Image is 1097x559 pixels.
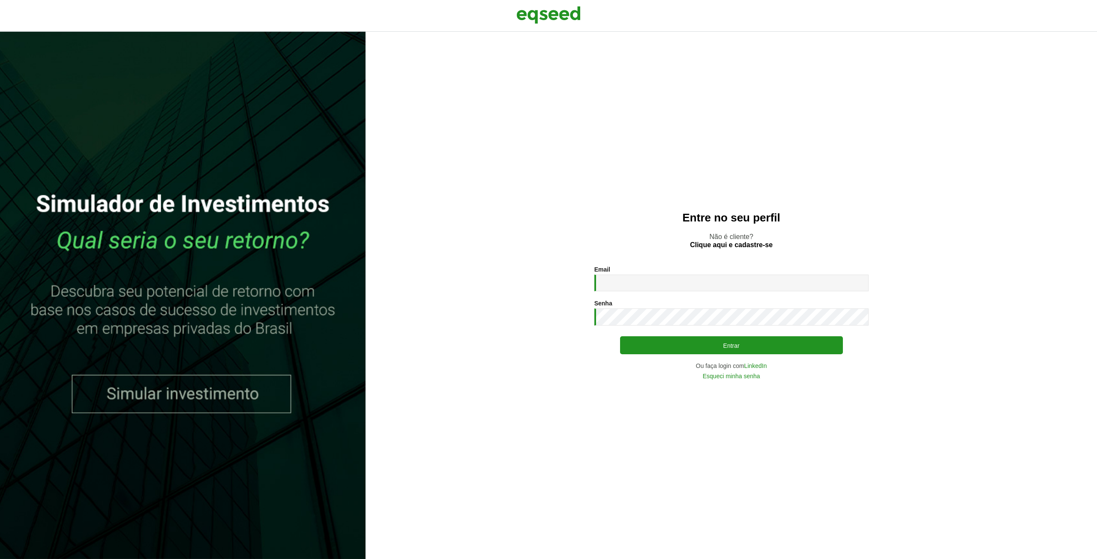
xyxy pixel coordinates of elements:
a: LinkedIn [744,363,767,369]
a: Clique aqui e cadastre-se [690,242,773,248]
h2: Entre no seu perfil [383,212,1080,224]
p: Não é cliente? [383,233,1080,249]
label: Senha [594,300,612,306]
div: Ou faça login com [594,363,869,369]
button: Entrar [620,336,843,354]
label: Email [594,266,610,272]
img: EqSeed Logo [516,4,581,26]
a: Esqueci minha senha [703,373,760,379]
